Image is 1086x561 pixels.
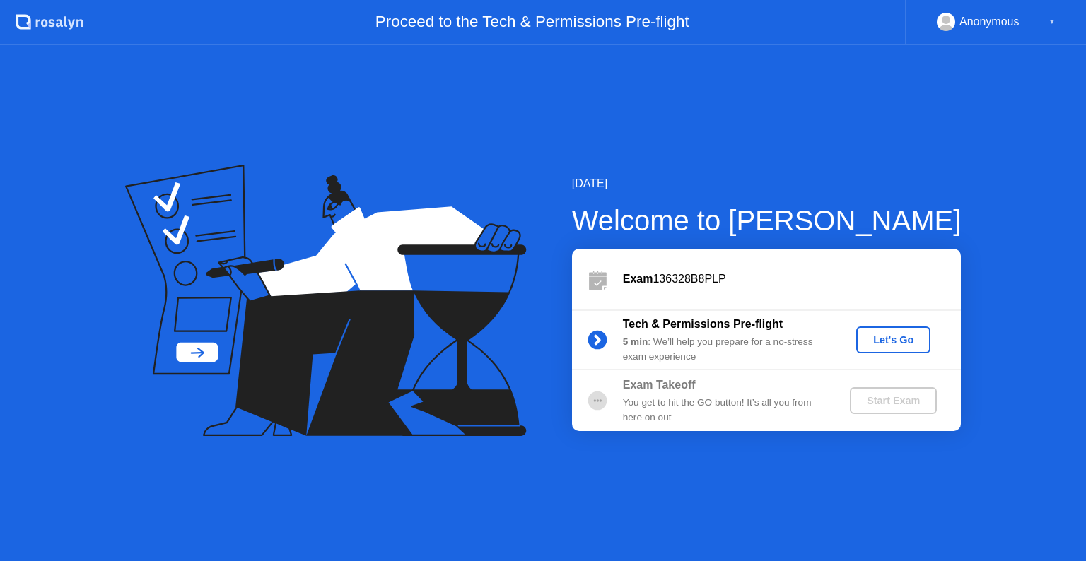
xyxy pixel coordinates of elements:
div: You get to hit the GO button! It’s all you from here on out [623,396,827,425]
div: ▼ [1049,13,1056,31]
div: : We’ll help you prepare for a no-stress exam experience [623,335,827,364]
b: Tech & Permissions Pre-flight [623,318,783,330]
div: Let's Go [862,334,925,346]
div: Welcome to [PERSON_NAME] [572,199,962,242]
button: Let's Go [856,326,930,353]
div: [DATE] [572,175,962,192]
b: 5 min [623,336,648,347]
b: Exam Takeoff [623,379,696,391]
div: Anonymous [959,13,1020,31]
div: Start Exam [856,395,931,406]
button: Start Exam [850,387,937,414]
div: 136328B8PLP [623,271,961,288]
b: Exam [623,273,653,285]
